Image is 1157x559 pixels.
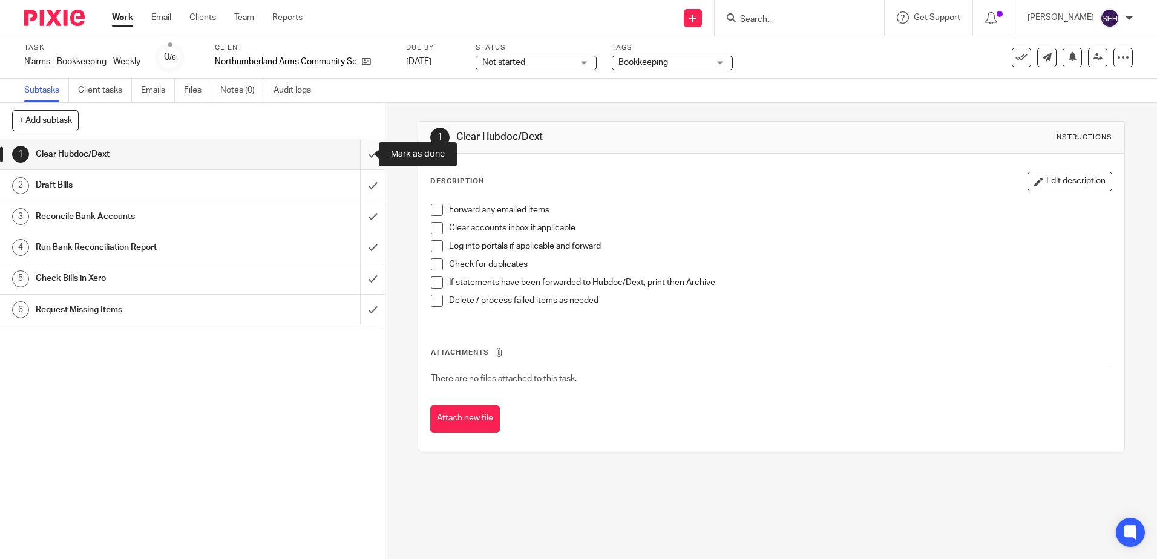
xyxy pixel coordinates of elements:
a: Audit logs [274,79,320,102]
p: Log into portals if applicable and forward [449,240,1111,252]
a: Clients [189,11,216,24]
span: There are no files attached to this task. [431,374,577,383]
label: Status [476,43,597,53]
label: Task [24,43,140,53]
p: [PERSON_NAME] [1028,11,1094,24]
h1: Draft Bills [36,176,244,194]
div: 2 [12,177,29,194]
p: Check for duplicates [449,258,1111,270]
p: Clear accounts inbox if applicable [449,222,1111,234]
a: Email [151,11,171,24]
div: N&#39;arms - Bookkeeping - Weekly [24,56,140,68]
p: Northumberland Arms Community Society [215,56,356,68]
h1: Clear Hubdoc/Dext [36,145,244,163]
div: Instructions [1054,132,1112,142]
div: 3 [12,208,29,225]
a: Subtasks [24,79,69,102]
h1: Reconcile Bank Accounts [36,208,244,226]
img: svg%3E [1100,8,1119,28]
p: Description [430,177,484,186]
p: Delete / process failed items as needed [449,295,1111,307]
h1: Check Bills in Xero [36,269,244,287]
a: Client tasks [78,79,132,102]
a: Reports [272,11,303,24]
div: 4 [12,239,29,256]
p: Forward any emailed items [449,204,1111,216]
span: Not started [482,58,525,67]
label: Client [215,43,391,53]
a: Work [112,11,133,24]
input: Search [739,15,848,25]
img: Pixie [24,10,85,26]
div: 6 [12,301,29,318]
a: Files [184,79,211,102]
span: Get Support [914,13,960,22]
button: Attach new file [430,405,500,433]
small: /6 [169,54,176,61]
button: Edit description [1028,172,1112,191]
span: Bookkeeping [618,58,668,67]
span: [DATE] [406,57,431,66]
label: Due by [406,43,461,53]
div: 1 [430,128,450,147]
a: Team [234,11,254,24]
div: 1 [12,146,29,163]
p: If statements have been forwarded to Hubdoc/Dext, print then Archive [449,276,1111,289]
span: Attachments [431,349,489,356]
div: 0 [164,50,176,64]
h1: Run Bank Reconciliation Report [36,238,244,257]
label: Tags [612,43,733,53]
button: + Add subtask [12,110,79,131]
h1: Clear Hubdoc/Dext [456,131,797,143]
a: Notes (0) [220,79,264,102]
div: N'arms - Bookkeeping - Weekly [24,56,140,68]
div: 5 [12,270,29,287]
a: Emails [141,79,175,102]
h1: Request Missing Items [36,301,244,319]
